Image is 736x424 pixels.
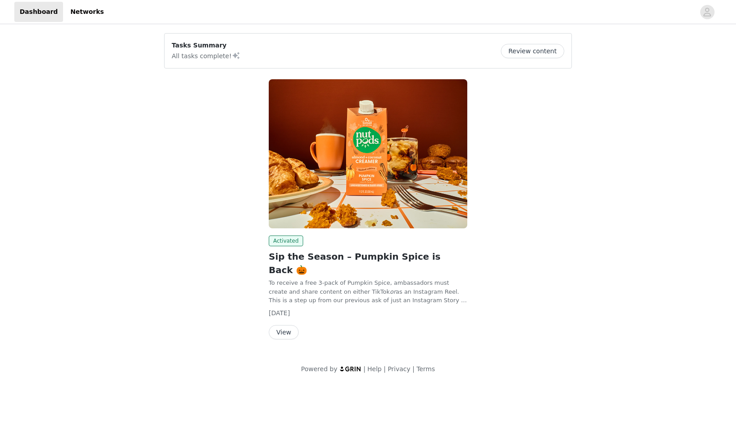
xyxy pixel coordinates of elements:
button: View [269,325,299,339]
img: logo [339,366,362,372]
button: Review content [501,44,564,58]
img: nutpods [269,79,467,228]
a: Privacy [388,365,410,373]
a: Networks [65,2,109,22]
a: Dashboard [14,2,63,22]
a: View [269,329,299,336]
span: | [364,365,366,373]
a: Terms [416,365,435,373]
em: or [390,288,396,295]
p: All tasks complete! [172,50,241,61]
span: [DATE] [269,309,290,317]
span: Powered by [301,365,337,373]
div: avatar [703,5,711,19]
span: Activated [269,236,303,246]
h2: Sip the Season – Pumpkin Spice is Back 🎃 [269,250,467,277]
a: Help [368,365,382,373]
span: | [384,365,386,373]
span: | [412,365,415,373]
p: To receive a free 3-pack of Pumpkin Spice, ambassadors must create and share content on either Ti... [269,278,467,305]
p: Tasks Summary [172,41,241,50]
